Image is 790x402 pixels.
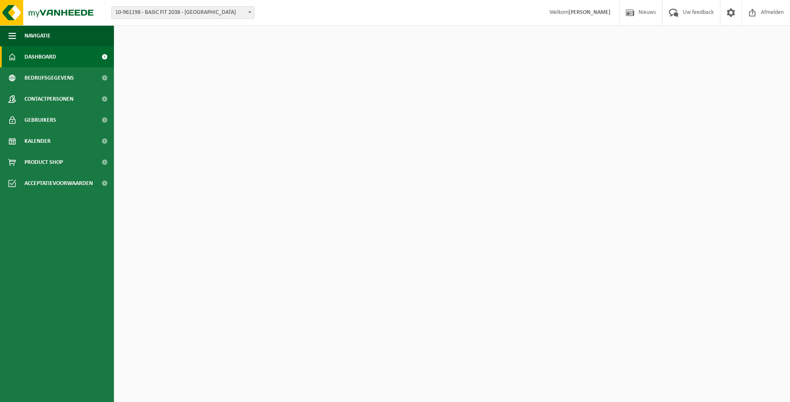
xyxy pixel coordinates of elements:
[568,9,611,16] strong: [PERSON_NAME]
[24,88,73,110] span: Contactpersonen
[24,131,51,152] span: Kalender
[112,7,254,19] span: 10-961198 - BASIC FIT 2038 - BRUSSEL
[24,173,93,194] span: Acceptatievoorwaarden
[24,67,74,88] span: Bedrijfsgegevens
[111,6,254,19] span: 10-961198 - BASIC FIT 2038 - BRUSSEL
[24,46,56,67] span: Dashboard
[24,152,63,173] span: Product Shop
[24,110,56,131] span: Gebruikers
[24,25,51,46] span: Navigatie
